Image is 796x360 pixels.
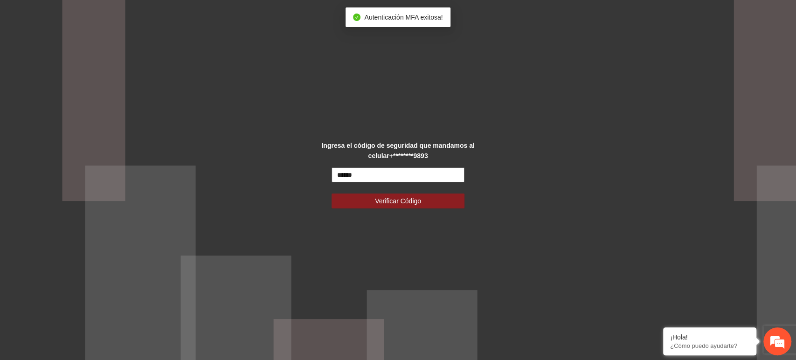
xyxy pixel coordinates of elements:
textarea: Escriba su mensaje y pulse “Intro” [5,255,178,287]
div: Chatee con nosotros ahora [48,48,157,60]
span: Estamos en línea. [54,125,129,219]
span: check-circle [353,14,360,21]
strong: Ingresa el código de seguridad que mandamos al celular +********9893 [321,142,474,159]
span: Autenticación MFA exitosa! [364,14,443,21]
button: Verificar Código [332,194,464,208]
span: Verificar Código [375,196,421,206]
div: Minimizar ventana de chat en vivo [153,5,175,27]
div: ¡Hola! [670,333,749,341]
p: ¿Cómo puedo ayudarte? [670,342,749,349]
